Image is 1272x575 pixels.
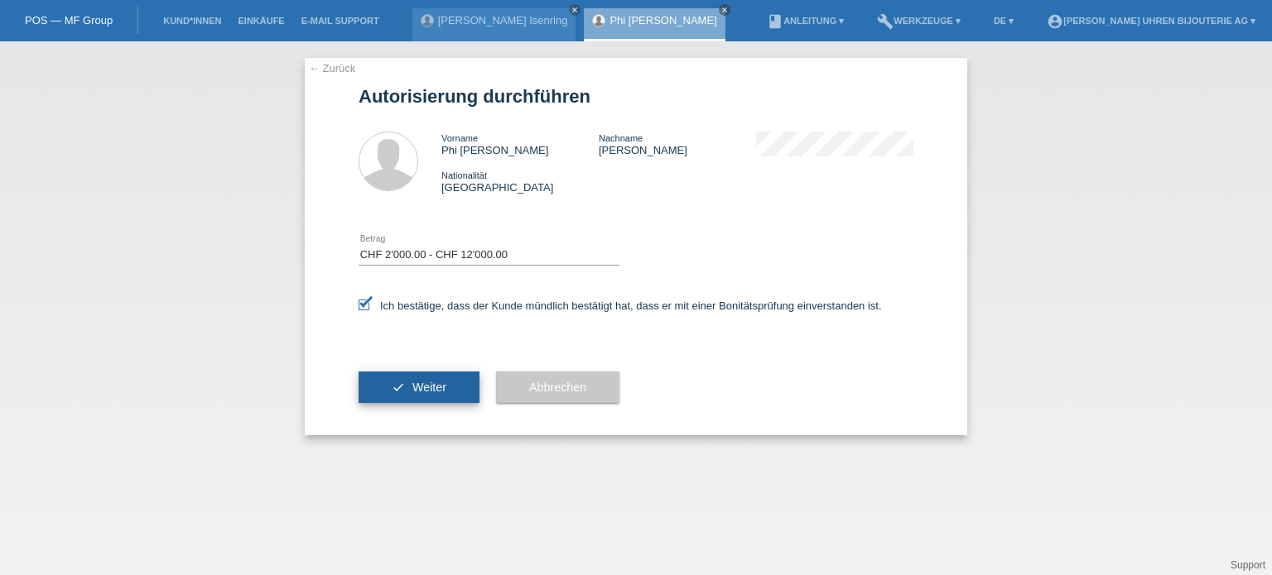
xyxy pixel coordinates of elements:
[25,14,113,26] a: POS — MF Group
[392,381,405,394] i: check
[441,169,599,194] div: [GEOGRAPHIC_DATA]
[412,381,446,394] span: Weiter
[309,62,355,74] a: ← Zurück
[571,6,579,14] i: close
[877,13,894,30] i: build
[767,13,783,30] i: book
[1231,559,1265,571] a: Support
[599,132,756,156] div: [PERSON_NAME]
[438,14,568,26] a: [PERSON_NAME] Isenring
[609,14,716,26] a: Phi [PERSON_NAME]
[719,4,730,16] a: close
[599,133,643,143] span: Nachname
[359,299,882,312] label: Ich bestätige, dass der Kunde mündlich bestätigt hat, dass er mit einer Bonitätsprüfung einversta...
[441,133,478,143] span: Vorname
[441,132,599,156] div: Phi [PERSON_NAME]
[529,381,586,394] span: Abbrechen
[869,16,969,26] a: buildWerkzeuge ▾
[441,170,487,180] span: Nationalität
[569,4,581,16] a: close
[229,16,292,26] a: Einkäufe
[1038,16,1264,26] a: account_circle[PERSON_NAME] Uhren Bijouterie AG ▾
[985,16,1022,26] a: DE ▾
[759,16,852,26] a: bookAnleitung ▾
[496,371,619,403] button: Abbrechen
[359,371,479,403] button: check Weiter
[293,16,388,26] a: E-Mail Support
[359,86,913,107] h1: Autorisierung durchführen
[720,6,729,14] i: close
[155,16,229,26] a: Kund*innen
[1047,13,1063,30] i: account_circle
